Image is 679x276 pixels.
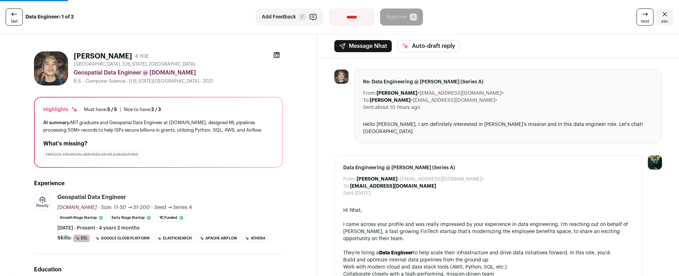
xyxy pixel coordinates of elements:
[343,249,633,256] div: They’re hiring a to help scale their infrastructure and drive data initiatives forward. In this r...
[135,53,149,60] div: 4 YOE
[84,107,117,112] div: Must have:
[43,139,274,148] h2: What's missing?
[197,234,240,242] li: Apache Airflow
[43,106,78,113] div: Highlights
[299,13,306,21] span: F
[109,214,154,222] li: Early Stage Startup
[98,205,150,210] span: · Size: 11-50 → 51-200
[43,119,274,134] div: MIT graduate and Geospatial Data Engineer at [DOMAIN_NAME], designed ML pipelines processing 50M+...
[57,205,97,210] span: [DOMAIN_NAME]
[84,107,161,112] ul: |
[107,107,117,112] span: 5 / 5
[43,151,141,159] div: Fintech, Financial Services or HR & Recruiting
[363,78,653,85] span: Re: Data Engineering @ [PERSON_NAME] (Series A)
[34,194,51,210] img: ab5383d9499227128811cb3f4e8de1121acab0aee6811ba23fce4e98f5fe04b7.png
[74,61,196,67] span: [GEOGRAPHIC_DATA], [US_STATE], [GEOGRAPHIC_DATA]
[26,13,74,21] strong: Data Engineer: 1 of 2
[34,265,283,274] h2: Education
[375,104,420,111] dd: about 10 hours ago
[11,18,18,24] span: last
[334,70,349,84] img: 2ad1e4f078ec39efbad5f5c8aad166084ed6498577fa646729ea8f547dc5a3bc.jpg
[661,18,668,24] span: esc
[43,120,70,125] span: AI summary:
[343,183,350,190] dt: To:
[343,190,355,197] dt: Sent:
[151,107,161,112] span: 2 / 3
[74,78,283,84] div: B.S. - Computer Science - [US_STATE][GEOGRAPHIC_DATA] - 2021
[636,9,653,26] a: next
[57,225,140,232] span: [DATE] - Present · 4 years 2 months
[357,176,484,183] dd: <[EMAIL_ADDRESS][DOMAIN_NAME]>
[343,221,633,242] div: I came across your profile and was really impressed by your experience in data engineering. I’m r...
[74,51,132,61] h1: [PERSON_NAME]
[370,97,497,104] dd: <[EMAIL_ADDRESS][DOMAIN_NAME]>
[377,91,417,96] b: [PERSON_NAME]
[343,176,357,183] dt: From:
[154,205,192,210] span: Seed → Series A
[157,214,187,222] li: YC Funded
[648,155,662,170] img: 12031951-medium_jpg
[34,179,283,188] h2: Experience
[57,214,106,222] li: Growth Stage Startup
[363,90,377,97] dt: From:
[363,121,653,135] div: Hello [PERSON_NAME], I am definitely interested in [PERSON_NAME]’s mission and in this data engin...
[357,177,397,182] b: [PERSON_NAME]
[73,234,90,242] li: ETL
[397,40,460,52] button: Auto-draft reply
[641,18,649,24] span: next
[377,90,504,97] dd: <[EMAIL_ADDRESS][DOMAIN_NAME]>
[57,234,72,242] span: Skills:
[334,40,392,52] button: Message Nhat
[256,9,323,26] button: Add Feedback F
[34,51,68,85] img: 2ad1e4f078ec39efbad5f5c8aad166084ed6498577fa646729ea8f547dc5a3bc.jpg
[74,68,283,77] div: Geospatial Data Engineer @ [DOMAIN_NAME]
[93,234,152,242] li: Google Cloud Platform
[124,107,161,112] div: Nice to have:
[343,256,633,264] li: Build and optimize internal data pipelines from the ground up
[262,13,296,21] span: Add Feedback
[243,234,268,242] li: Athena
[379,250,413,255] strong: Data Engineer
[343,207,633,214] div: Hi Nhat,
[363,97,370,104] dt: To:
[355,190,370,197] dd: [DATE]
[363,104,375,111] dt: Sent:
[6,9,23,26] a: last
[343,264,633,271] li: Work with modern cloud and data stack tools (AWS, Python, SQL, etc.)
[343,164,633,171] span: Data Engineering @ [PERSON_NAME] (Series A)
[370,98,411,103] b: [PERSON_NAME]
[350,184,436,189] b: [EMAIL_ADDRESS][DOMAIN_NAME]
[151,204,153,211] span: ·
[57,193,126,201] div: Geospatial Data Engineer
[656,9,673,26] a: Close
[155,234,194,242] li: Elasticsearch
